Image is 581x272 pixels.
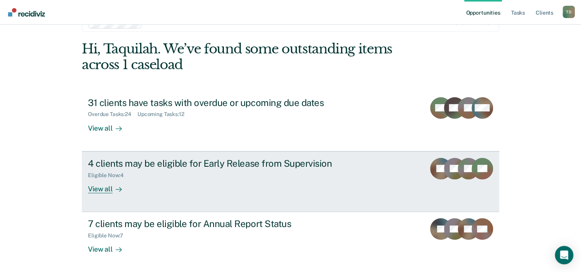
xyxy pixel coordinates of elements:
div: View all [88,239,131,254]
div: Upcoming Tasks : 12 [137,111,190,118]
a: 31 clients have tasks with overdue or upcoming due datesOverdue Tasks:24Upcoming Tasks:12View all [82,91,499,151]
div: View all [88,118,131,133]
div: T D [563,6,575,18]
div: Overdue Tasks : 24 [88,111,137,118]
div: Eligible Now : 4 [88,172,130,179]
img: Recidiviz [8,8,45,17]
div: Eligible Now : 7 [88,232,129,239]
button: Profile dropdown button [563,6,575,18]
div: 7 clients may be eligible for Annual Report Status [88,218,358,229]
div: 4 clients may be eligible for Early Release from Supervision [88,158,358,169]
div: Open Intercom Messenger [555,246,573,264]
div: Hi, Taquilah. We’ve found some outstanding items across 1 caseload [82,41,415,73]
div: 31 clients have tasks with overdue or upcoming due dates [88,97,358,108]
div: View all [88,178,131,193]
a: 4 clients may be eligible for Early Release from SupervisionEligible Now:4View all [82,151,499,212]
